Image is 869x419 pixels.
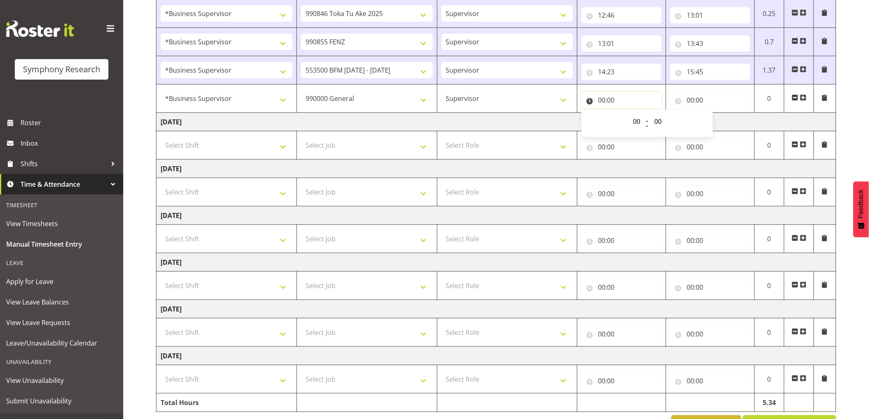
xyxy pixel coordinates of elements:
[156,253,836,272] td: [DATE]
[755,318,784,347] td: 0
[755,225,784,253] td: 0
[755,272,784,300] td: 0
[156,347,836,365] td: [DATE]
[853,181,869,237] button: Feedback - Show survey
[6,374,117,387] span: View Unavailability
[2,213,121,234] a: View Timesheets
[670,64,750,80] input: Click to select...
[2,333,121,353] a: Leave/Unavailability Calendar
[582,35,662,52] input: Click to select...
[6,395,117,407] span: Submit Unavailability
[23,63,100,76] div: Symphony Research
[670,279,750,295] input: Click to select...
[156,300,836,318] td: [DATE]
[156,113,836,131] td: [DATE]
[2,254,121,271] div: Leave
[6,218,117,230] span: View Timesheets
[755,131,784,160] td: 0
[755,56,784,85] td: 1.37
[2,370,121,391] a: View Unavailability
[21,178,107,190] span: Time & Attendance
[582,373,662,389] input: Click to select...
[670,373,750,389] input: Click to select...
[2,312,121,333] a: View Leave Requests
[6,275,117,288] span: Apply for Leave
[6,238,117,250] span: Manual Timesheet Entry
[582,139,662,155] input: Click to select...
[582,185,662,202] input: Click to select...
[755,85,784,113] td: 0
[670,326,750,342] input: Click to select...
[156,206,836,225] td: [DATE]
[670,139,750,155] input: Click to select...
[670,92,750,108] input: Click to select...
[6,21,74,37] img: Rosterit website logo
[2,353,121,370] div: Unavailability
[6,316,117,329] span: View Leave Requests
[858,190,865,218] span: Feedback
[2,234,121,254] a: Manual Timesheet Entry
[670,7,750,23] input: Click to select...
[2,271,121,292] a: Apply for Leave
[646,113,649,134] span: :
[582,7,662,23] input: Click to select...
[582,64,662,80] input: Click to select...
[156,394,297,412] td: Total Hours
[670,35,750,52] input: Click to select...
[6,337,117,349] span: Leave/Unavailability Calendar
[2,292,121,312] a: View Leave Balances
[582,326,662,342] input: Click to select...
[755,28,784,56] td: 0.7
[670,232,750,249] input: Click to select...
[755,178,784,206] td: 0
[755,394,784,412] td: 5.34
[156,160,836,178] td: [DATE]
[2,391,121,411] a: Submit Unavailability
[755,365,784,394] td: 0
[2,197,121,213] div: Timesheet
[6,296,117,308] span: View Leave Balances
[582,92,662,108] input: Click to select...
[582,279,662,295] input: Click to select...
[582,232,662,249] input: Click to select...
[21,117,119,129] span: Roster
[21,137,119,149] span: Inbox
[21,158,107,170] span: Shifts
[670,185,750,202] input: Click to select...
